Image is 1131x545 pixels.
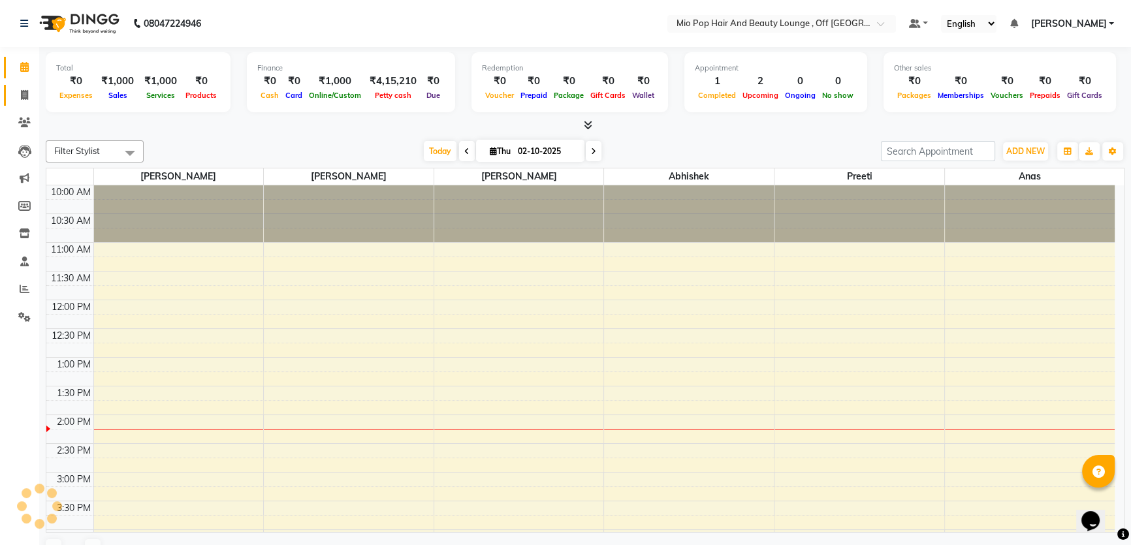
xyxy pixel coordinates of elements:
div: ₹0 [550,74,587,89]
div: 2 [739,74,782,89]
button: ADD NEW [1003,142,1048,161]
div: ₹1,000 [306,74,364,89]
div: Appointment [695,63,857,74]
div: 3:30 PM [54,501,93,515]
div: 2:00 PM [54,415,93,429]
div: ₹0 [282,74,306,89]
div: 1 [695,74,739,89]
div: ₹0 [482,74,517,89]
div: ₹0 [587,74,629,89]
span: [PERSON_NAME] [1030,17,1106,31]
span: Gift Cards [1064,91,1106,100]
span: preeti [774,168,944,185]
span: Cash [257,91,282,100]
span: Abhishek [604,168,774,185]
span: Packages [894,91,934,100]
span: Package [550,91,587,100]
iframe: chat widget [1076,493,1118,532]
div: 12:30 PM [49,329,93,343]
div: Finance [257,63,445,74]
span: Completed [695,91,739,100]
div: ₹0 [1027,74,1064,89]
span: Products [182,91,220,100]
img: logo [33,5,123,42]
div: 0 [782,74,819,89]
div: 10:00 AM [48,185,93,199]
div: 1:30 PM [54,386,93,400]
span: Thu [486,146,514,156]
span: [PERSON_NAME] [434,168,604,185]
div: ₹0 [517,74,550,89]
div: ₹0 [934,74,987,89]
div: 11:00 AM [48,243,93,257]
span: [PERSON_NAME] [264,168,434,185]
span: Services [143,91,178,100]
span: Online/Custom [306,91,364,100]
div: Redemption [482,63,658,74]
b: 08047224946 [144,5,201,42]
div: 4:00 PM [54,530,93,544]
div: 11:30 AM [48,272,93,285]
div: Total [56,63,220,74]
div: ₹0 [894,74,934,89]
span: anas [945,168,1115,185]
div: ₹1,000 [96,74,139,89]
span: Filter Stylist [54,146,100,156]
div: ₹0 [56,74,96,89]
span: Upcoming [739,91,782,100]
div: ₹0 [1064,74,1106,89]
div: ₹4,15,210 [364,74,422,89]
div: ₹0 [182,74,220,89]
div: 3:00 PM [54,473,93,486]
span: Ongoing [782,91,819,100]
div: ₹1,000 [139,74,182,89]
span: Prepaid [517,91,550,100]
span: Petty cash [372,91,415,100]
span: Due [423,91,443,100]
div: 2:30 PM [54,444,93,458]
div: ₹0 [987,74,1027,89]
div: Other sales [894,63,1106,74]
span: Gift Cards [587,91,629,100]
span: ADD NEW [1006,146,1045,156]
span: Voucher [482,91,517,100]
div: 1:00 PM [54,358,93,371]
span: Vouchers [987,91,1027,100]
div: 10:30 AM [48,214,93,228]
div: 12:00 PM [49,300,93,314]
div: 0 [819,74,857,89]
span: Today [424,141,456,161]
span: [PERSON_NAME] [94,168,264,185]
div: ₹0 [422,74,445,89]
input: 2025-10-02 [514,142,579,161]
span: Memberships [934,91,987,100]
span: Prepaids [1027,91,1064,100]
span: Wallet [629,91,658,100]
span: Sales [105,91,131,100]
div: ₹0 [629,74,658,89]
div: ₹0 [257,74,282,89]
span: Expenses [56,91,96,100]
input: Search Appointment [881,141,995,161]
span: Card [282,91,306,100]
span: No show [819,91,857,100]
